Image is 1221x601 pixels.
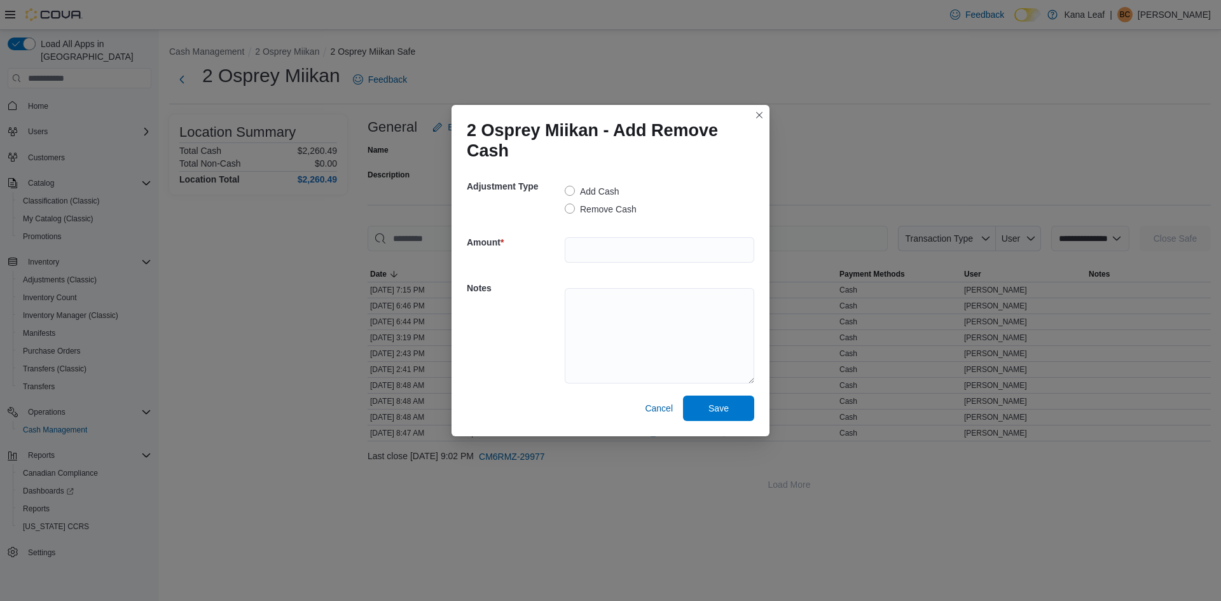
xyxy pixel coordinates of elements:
button: Save [683,396,754,421]
button: Closes this modal window [752,107,767,123]
h5: Notes [467,275,562,301]
h1: 2 Osprey Miikan - Add Remove Cash [467,120,744,161]
h5: Adjustment Type [467,174,562,199]
span: Save [708,402,729,415]
label: Remove Cash [565,202,637,217]
h5: Amount [467,230,562,255]
label: Add Cash [565,184,619,199]
span: Cancel [645,402,673,415]
button: Cancel [640,396,678,421]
